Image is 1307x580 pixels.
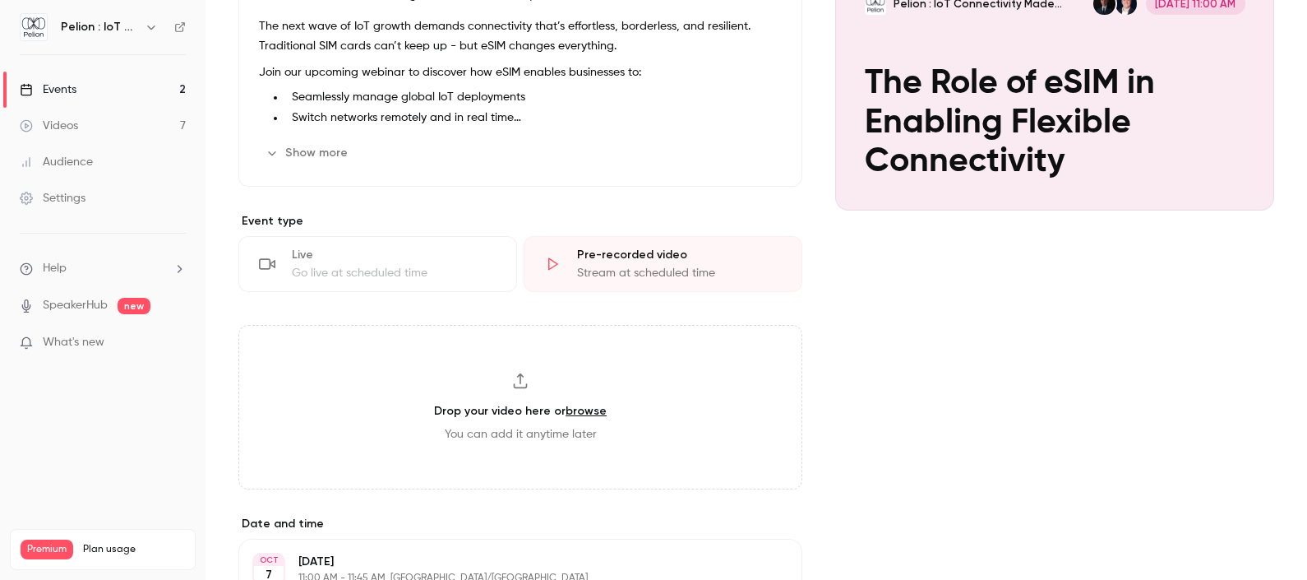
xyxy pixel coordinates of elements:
div: Audience [20,154,93,170]
li: help-dropdown-opener [20,260,186,277]
span: Help [43,260,67,277]
p: Join our upcoming webinar to discover how eSIM enables businesses to: [259,63,782,82]
div: Stream at scheduled time [577,265,782,281]
div: Events [20,81,76,98]
p: The next wave of IoT growth demands connectivity that’s effortless, borderless, and resilient. Tr... [259,16,782,56]
span: Plan usage [83,543,185,556]
button: Show more [259,140,358,166]
h6: Pelion : IoT Connectivity Made Effortless [61,19,138,35]
span: You can add it anytime later [445,426,597,443]
span: What's new [43,334,104,351]
iframe: Noticeable Trigger [166,336,186,350]
li: Seamlessly manage global IoT deployments [285,89,782,106]
p: [DATE] [298,554,715,570]
div: Pre-recorded video [577,247,782,263]
div: Videos [20,118,78,134]
a: SpeakerHub [43,297,108,314]
div: Go live at scheduled time [292,265,496,281]
h3: Drop your video here or [434,402,607,420]
span: Premium [21,540,73,559]
div: Settings [20,190,85,206]
p: Event type [238,213,802,230]
div: Live [292,247,496,263]
a: browse [566,404,607,418]
img: Pelion : IoT Connectivity Made Effortless [21,14,47,40]
label: Date and time [238,516,802,532]
span: new [118,298,150,314]
div: LiveGo live at scheduled time [238,236,517,292]
li: Switch networks remotely and in real time [285,109,782,127]
div: Pre-recorded videoStream at scheduled time [524,236,802,292]
div: OCT [254,554,284,566]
